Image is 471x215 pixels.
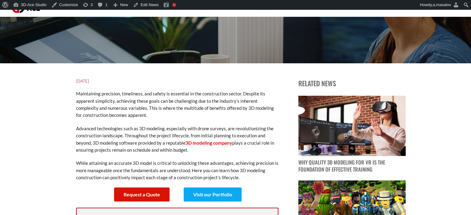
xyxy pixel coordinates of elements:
[76,90,278,119] p: Maintaining precision, timeliness, and safety is essential in the construction sector. Despite it...
[186,140,232,146] a: 3D modeling company
[298,159,406,173] p: Why Quality 3D Modeling for VR Is the Foundation of Effective Training
[433,2,451,7] span: a.masalov
[76,160,278,181] p: While attaining an accurate 3D model is critical to unlocking these advantages, achieving precisi...
[298,96,406,156] img: blog post image
[172,3,176,7] div: Focus keyphrase not set
[298,78,406,88] p: Related news
[298,96,406,173] a: blog post image Why Quality 3D Modeling for VR Is the Foundation of Effective Training
[76,125,278,154] p: Advanced technologies such as 3D modeling, especially with drone surveys, are revolutionizing the...
[76,78,278,84] h5: [DATE]
[184,187,242,202] a: Visit our Portfolio
[114,187,170,202] a: Request a Quote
